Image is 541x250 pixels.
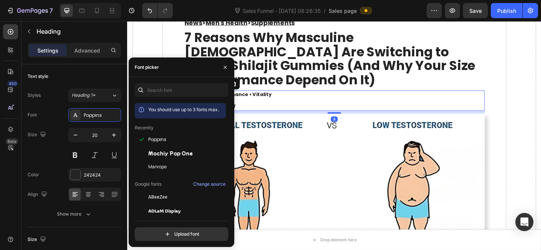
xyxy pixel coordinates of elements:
span: ABeeZee [148,194,168,200]
input: Search font [135,83,228,97]
p: Heading [37,27,118,36]
p: Settings [37,47,58,54]
div: Font [28,112,37,118]
p: Google fonts [135,181,161,188]
h2: Rich Text Editor. Editing area: main [62,9,391,73]
p: 7 [49,6,53,15]
span: Sales page [329,7,357,15]
span: ADLaM Display [148,207,181,214]
p: 7 Reasons Why Masculine [DEMOGRAPHIC_DATA] Are Switching to Primal Shilajit Gummies (And Why Your... [63,10,390,72]
button: Show more [28,207,121,221]
button: Heading 1* [68,89,121,102]
div: Size [28,130,48,140]
div: Styles [28,92,41,99]
button: Save [463,3,488,18]
span: Sales Funnel - [DATE] 08:26:35 [241,7,322,15]
span: Heading 1* [72,92,95,99]
div: Font picker [135,64,159,71]
div: Text style [28,73,48,80]
button: Upload font [135,227,228,241]
div: Poppins [84,112,119,119]
i: By [PERSON_NAME] [63,90,117,98]
div: Heading [71,65,92,72]
span: / [324,7,326,15]
div: 8 [223,104,230,110]
div: Color [28,171,39,178]
span: You should use up to 3 fonts max. [148,107,219,112]
span: Save [469,8,482,14]
div: 450 [7,81,18,87]
div: Publish [497,7,516,15]
span: Poppins [148,136,166,143]
button: Publish [491,3,523,18]
div: Show more [57,210,92,218]
iframe: Design area [127,21,541,250]
button: 7 [3,3,56,18]
span: Wellness • Performance • Vitality [63,76,158,84]
div: Drop element here [211,236,251,242]
i: 5 min read [63,83,92,90]
div: Size [28,234,48,245]
div: Change source [193,181,226,188]
div: Align [28,189,49,200]
div: Beta [6,138,18,144]
div: Open Intercom Messenger [515,213,533,231]
button: Change source [193,180,226,189]
p: Advanced [74,47,100,54]
div: Undo/Redo [142,3,173,18]
span: Manrope [148,163,167,170]
div: 242424 [84,172,119,179]
div: Upload font [164,230,199,238]
p: Recently [135,124,154,131]
span: Mochiy Pop One [148,150,193,157]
